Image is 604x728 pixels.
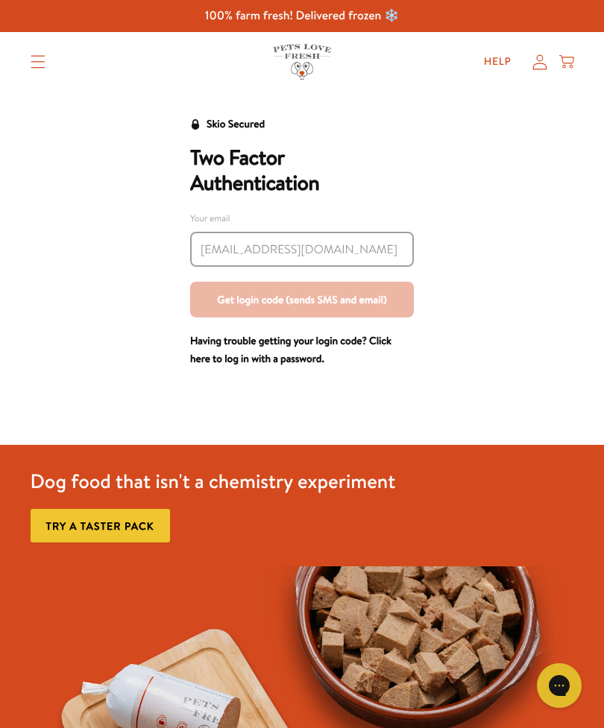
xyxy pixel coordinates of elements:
[190,119,201,130] svg: Security
[31,469,396,494] h3: Dog food that isn't a chemistry experiment
[529,658,589,713] iframe: Gorgias live chat messenger
[31,509,170,542] a: Try a taster pack
[472,47,523,77] a: Help
[190,333,391,366] a: Having trouble getting your login code? Click here to log in with a password.
[19,43,57,80] summary: Translation missing: en.sections.header.menu
[273,44,331,79] img: Pets Love Fresh
[190,115,265,145] a: Skio Secured
[190,145,414,196] h2: Two Factor Authentication
[207,115,265,133] div: Skio Secured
